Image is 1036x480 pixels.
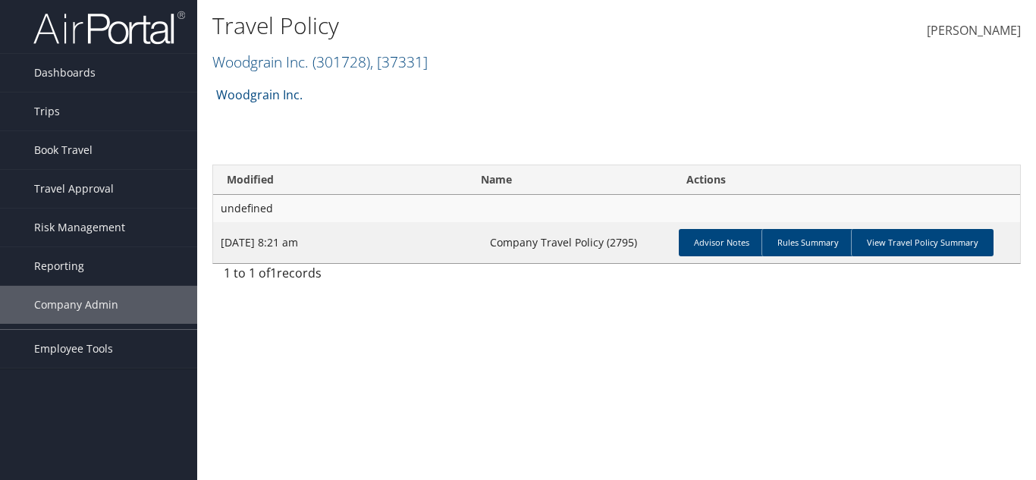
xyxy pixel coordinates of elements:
span: Travel Approval [34,170,114,208]
h1: Travel Policy [212,10,752,42]
span: Dashboards [34,54,96,92]
span: Trips [34,93,60,130]
a: Woodgrain Inc. [212,52,428,72]
span: , [ 37331 ] [370,52,428,72]
td: undefined [213,195,1020,222]
img: airportal-logo.png [33,10,185,45]
span: Employee Tools [34,330,113,368]
span: Company Admin [34,286,118,324]
th: Actions [673,165,1020,195]
td: Company Travel Policy (2795) [462,222,673,263]
a: Advisor Notes [679,229,764,256]
th: Modified: activate to sort column ascending [213,165,462,195]
th: Name: activate to sort column ascending [462,165,673,195]
span: [PERSON_NAME] [927,22,1021,39]
a: Woodgrain Inc. [216,80,303,110]
span: ( 301728 ) [312,52,370,72]
a: [PERSON_NAME] [927,8,1021,55]
td: [DATE] 8:21 am [213,222,462,263]
span: Reporting [34,247,84,285]
span: Book Travel [34,131,93,169]
span: 1 [270,265,277,281]
div: 1 to 1 of records [224,264,403,290]
span: Risk Management [34,209,125,246]
a: Rules Summary [761,229,854,256]
a: View Travel Policy Summary [851,229,994,256]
